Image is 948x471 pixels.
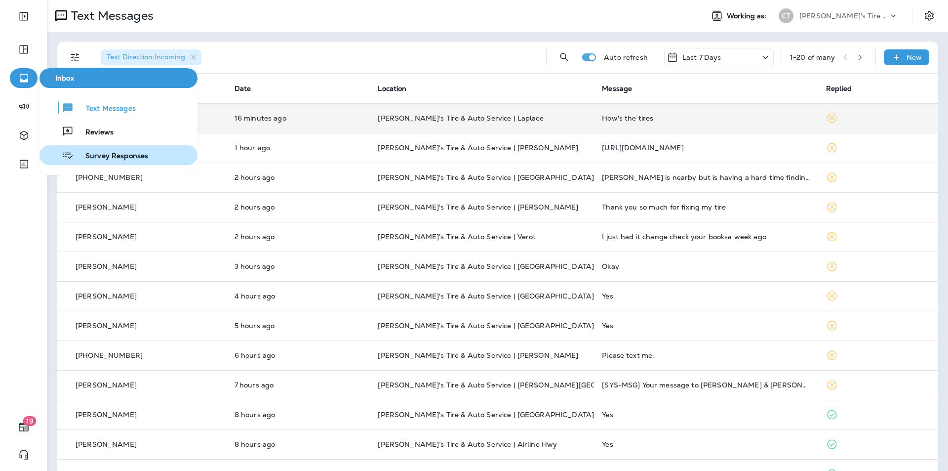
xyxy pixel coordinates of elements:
[43,74,194,83] span: Inbox
[907,53,922,61] p: New
[235,233,362,241] p: Sep 11, 2025 01:47 PM
[76,351,143,359] p: [PHONE_NUMBER]
[76,233,137,241] p: [PERSON_NAME]
[602,144,810,152] div: https://youtube.com/shorts/MWQmxNRanSE?si=ZR9pP46alKeBmLEo
[235,84,251,93] span: Date
[779,8,793,23] div: CT
[107,52,185,61] span: Text Direction : Incoming
[76,411,137,419] p: [PERSON_NAME]
[602,233,810,241] div: I just had it change check your booksa week ago
[378,410,594,419] span: [PERSON_NAME]'s Tire & Auto Service | [GEOGRAPHIC_DATA]
[74,104,136,114] span: Text Messages
[10,6,38,26] button: Expand Sidebar
[378,232,536,241] span: [PERSON_NAME]'s Tire & Auto Service | Verot
[378,321,594,330] span: [PERSON_NAME]'s Tire & Auto Service | [GEOGRAPHIC_DATA]
[604,53,648,61] p: Auto refresh
[378,351,578,360] span: [PERSON_NAME]'s Tire & Auto Service | [PERSON_NAME]
[378,203,578,212] span: [PERSON_NAME]'s Tire & Auto Service | [PERSON_NAME]
[23,416,37,426] span: 19
[76,203,137,211] p: [PERSON_NAME]
[378,292,594,300] span: [PERSON_NAME]'s Tire & Auto Service | [GEOGRAPHIC_DATA]
[790,53,835,61] div: 1 - 20 of many
[235,440,362,448] p: Sep 11, 2025 08:07 AM
[378,381,655,389] span: [PERSON_NAME]'s Tire & Auto Service | [PERSON_NAME][GEOGRAPHIC_DATA]
[39,122,197,141] button: Reviews
[39,68,197,88] button: Inbox
[39,145,197,165] button: Survey Responses
[602,173,810,181] div: Alexee is nearby but is having a hard time finding your address. Try calling or texting them at +...
[235,351,362,359] p: Sep 11, 2025 10:01 AM
[378,440,557,449] span: [PERSON_NAME]’s Tire & Auto Service | Airline Hwy
[826,84,852,93] span: Replied
[76,381,137,389] p: [PERSON_NAME]
[554,47,574,67] button: Search Messages
[602,440,810,448] div: Yes
[39,98,197,118] button: Text Messages
[235,292,362,300] p: Sep 11, 2025 12:43 PM
[602,351,810,359] div: Please text me.
[727,12,769,20] span: Working as:
[799,12,888,20] p: [PERSON_NAME]'s Tire & Auto
[76,173,143,181] p: [PHONE_NUMBER]
[682,53,721,61] p: Last 7 Days
[235,173,362,181] p: Sep 11, 2025 02:46 PM
[65,47,85,67] button: Filters
[378,114,543,123] span: [PERSON_NAME]'s Tire & Auto Service | Laplace
[235,262,362,270] p: Sep 11, 2025 01:46 PM
[74,152,148,161] span: Survey Responses
[235,114,362,122] p: Sep 11, 2025 04:30 PM
[67,8,154,23] p: Text Messages
[602,322,810,330] div: Yes
[602,262,810,270] div: Okay
[76,292,137,300] p: [PERSON_NAME]
[602,114,810,122] div: How's the tires
[378,84,406,93] span: Location
[76,440,137,448] p: [PERSON_NAME]
[76,262,137,270] p: [PERSON_NAME]
[920,7,938,25] button: Settings
[602,84,632,93] span: Message
[602,381,810,389] div: [SYS-MSG] Your message to BRYAN & KEVIN COUVILLION INSURANCE AGENCY LLC has been received. Reply ...
[602,411,810,419] div: Yes
[235,411,362,419] p: Sep 11, 2025 08:37 AM
[74,128,114,137] span: Reviews
[602,203,810,211] div: Thank you so much for fixing my tire
[76,322,137,330] p: [PERSON_NAME]
[602,292,810,300] div: Yes
[378,262,594,271] span: [PERSON_NAME]'s Tire & Auto Service | [GEOGRAPHIC_DATA]
[235,203,362,211] p: Sep 11, 2025 02:21 PM
[235,144,362,152] p: Sep 11, 2025 02:48 PM
[235,381,362,389] p: Sep 11, 2025 09:02 AM
[235,322,362,330] p: Sep 11, 2025 10:50 AM
[378,143,578,152] span: [PERSON_NAME]'s Tire & Auto Service | [PERSON_NAME]
[378,173,594,182] span: [PERSON_NAME]'s Tire & Auto Service | [GEOGRAPHIC_DATA]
